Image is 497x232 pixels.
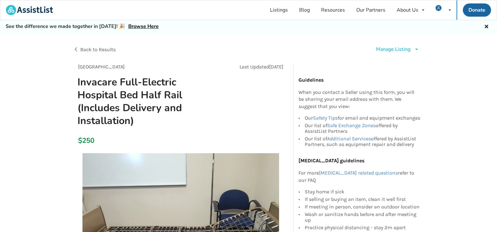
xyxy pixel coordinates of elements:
img: user icon [436,5,441,11]
div: Our for email and equipment exchanges [305,115,421,122]
a: Browse Here [128,23,159,30]
div: Wash or sanitize hands before and after meeting up [305,211,421,224]
a: Safe Exchange Zones [327,122,376,128]
a: Safety Tips [313,115,338,121]
div: Stay home if sick [305,189,421,196]
span: [DATE] [269,64,283,70]
div: Manage Listing [376,46,410,53]
div: Our list of offered by AssistList Partners, such as equipment repair and delivery [305,135,421,147]
a: [MEDICAL_DATA] related questions [319,170,398,176]
div: $250 [78,136,82,145]
p: For more refer to our FAQ [299,170,421,184]
span: [GEOGRAPHIC_DATA] [78,64,125,70]
div: If meeting in person, consider an outdoor location [305,203,421,211]
b: [MEDICAL_DATA] guidelines [299,158,364,164]
a: Listings [264,0,293,20]
div: If selling or buying an item, clean it well first [305,196,421,203]
h5: See the difference we made together in [DATE]! 🎉 [6,23,159,30]
span: Last Updated [240,64,269,70]
div: Practice physical distancing - stay 2m apart [305,224,421,231]
a: Additional Services [327,136,371,142]
a: Blog [293,0,315,20]
span: Back to Results [80,46,116,52]
a: Resources [315,0,351,20]
a: Our Partners [351,0,391,20]
b: Guidelines [299,77,324,83]
p: When you contact a Seller using this form, you will be sharing your email address with them. We s... [299,89,421,111]
h1: Invacare Full-Electric Hospital Bed Half Rail (Includes Delivery and Installation) [72,76,221,127]
div: About Us [397,8,418,13]
img: assistlist-logo [6,5,53,15]
div: Our list of offered by AssistList Partners [305,122,421,135]
a: Donate [463,3,491,17]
